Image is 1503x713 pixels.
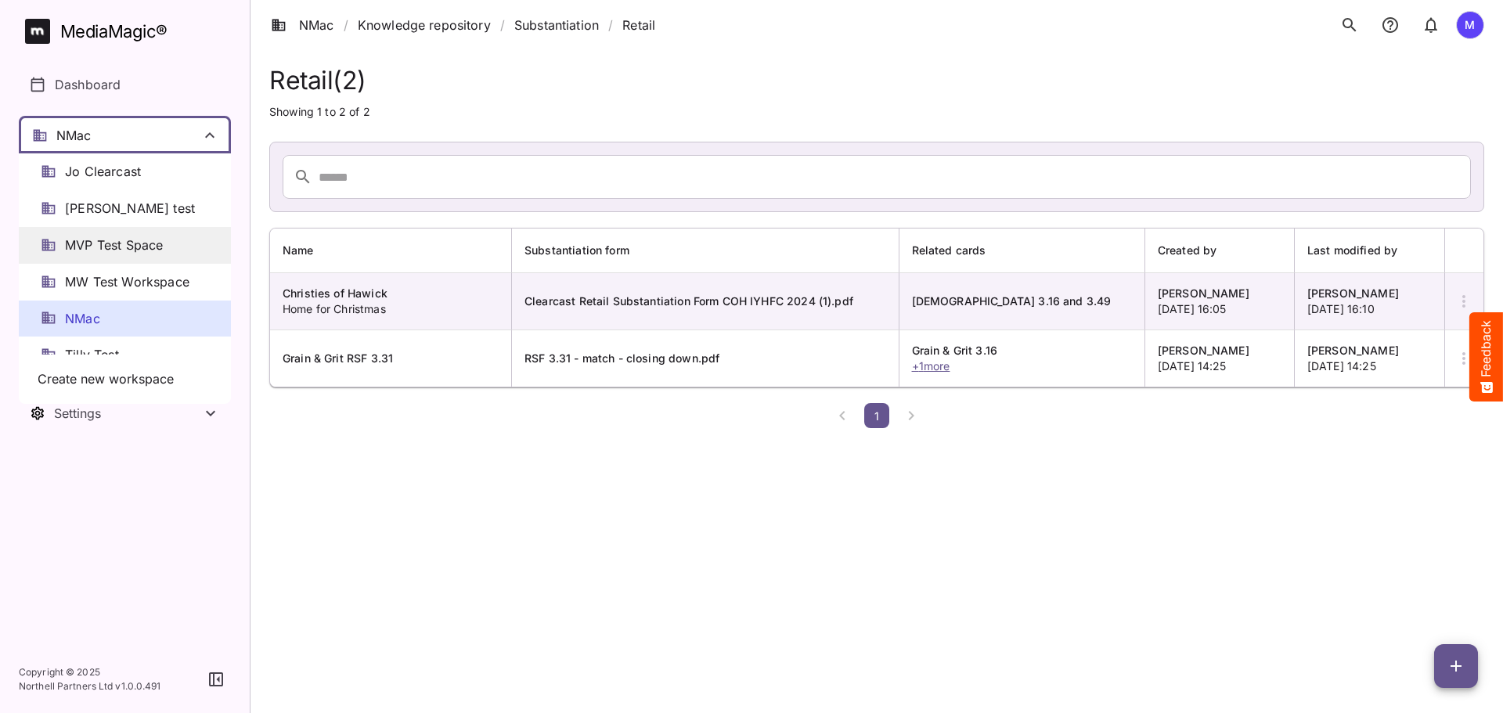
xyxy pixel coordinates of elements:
[65,236,163,254] span: MVP Test Space
[65,163,141,181] span: Jo Clearcast
[69,269,151,284] span: I have an idea
[344,16,348,34] span: /
[71,101,211,117] span: Tell us what you think
[608,16,613,34] span: /
[65,200,195,218] span: [PERSON_NAME] test
[271,16,334,34] a: NMac
[157,123,212,135] a: Contact us
[28,364,222,394] button: Create new workspace
[1415,9,1447,41] button: notifications
[70,123,156,135] span: Want to discuss?
[1456,11,1484,39] div: M
[65,310,100,328] span: NMac
[49,189,234,202] span: What kind of feedback do you have?
[1469,312,1503,402] button: Feedback
[38,370,174,388] span: Create new workspace
[1334,9,1365,41] button: search
[500,16,505,34] span: /
[358,16,491,34] a: Knowledge repository
[1375,9,1406,41] button: notifications
[115,31,162,70] span: 
[514,16,599,34] a: Substantiation
[65,273,189,291] span: MW Test Workspace
[65,346,119,364] span: Tilly Test
[69,230,202,245] span: Like something or not?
